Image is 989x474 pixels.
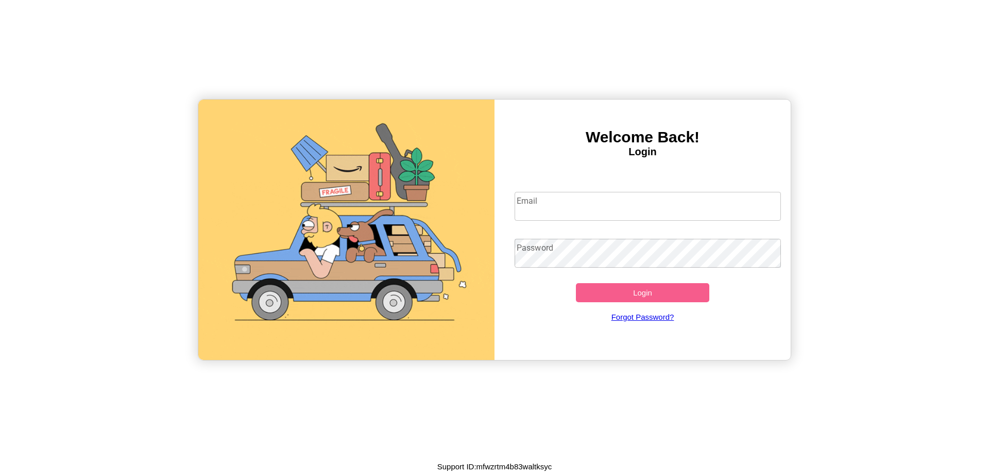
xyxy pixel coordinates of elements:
[494,146,791,158] h4: Login
[437,460,552,473] p: Support ID: mfwzrtm4b83waltksyc
[576,283,709,302] button: Login
[509,302,776,332] a: Forgot Password?
[198,100,494,360] img: gif
[494,128,791,146] h3: Welcome Back!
